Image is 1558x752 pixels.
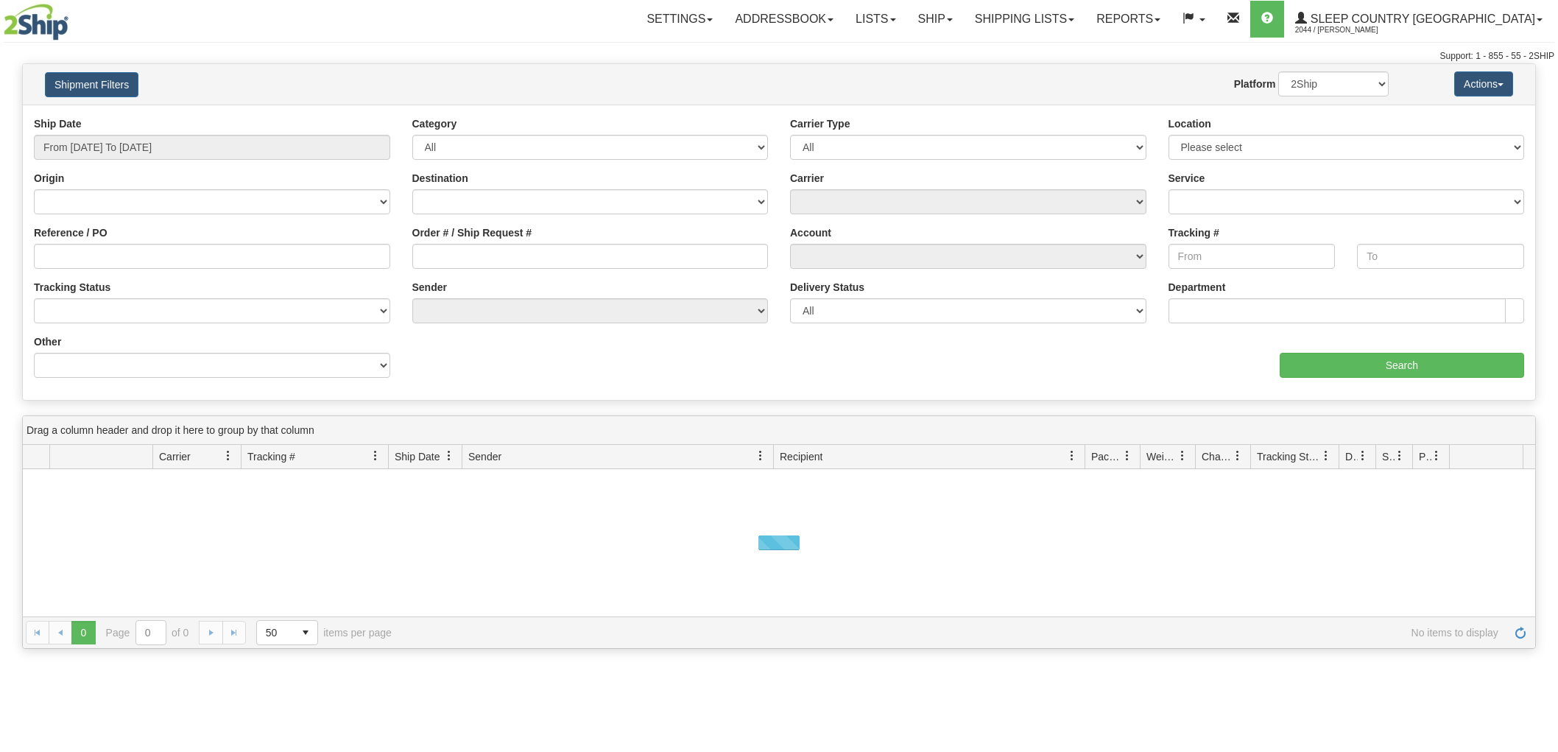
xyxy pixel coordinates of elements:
a: Delivery Status filter column settings [1350,443,1375,468]
label: Reference / PO [34,225,107,240]
div: Support: 1 - 855 - 55 - 2SHIP [4,50,1554,63]
a: Sleep Country [GEOGRAPHIC_DATA] 2044 / [PERSON_NAME] [1284,1,1554,38]
span: Tracking # [247,449,295,464]
a: Ship Date filter column settings [437,443,462,468]
input: From [1168,244,1336,269]
a: Recipient filter column settings [1060,443,1085,468]
iframe: chat widget [1524,301,1557,451]
label: Department [1168,280,1226,295]
label: Order # / Ship Request # [412,225,532,240]
label: Origin [34,171,64,186]
a: Sender filter column settings [748,443,773,468]
span: Delivery Status [1345,449,1358,464]
label: Account [790,225,831,240]
a: Shipment Issues filter column settings [1387,443,1412,468]
label: Delivery Status [790,280,864,295]
a: Pickup Status filter column settings [1424,443,1449,468]
a: Carrier filter column settings [216,443,241,468]
span: Sleep Country [GEOGRAPHIC_DATA] [1307,13,1535,25]
label: Category [412,116,457,131]
span: Weight [1146,449,1177,464]
a: Shipping lists [964,1,1085,38]
span: Ship Date [395,449,440,464]
div: grid grouping header [23,416,1535,445]
a: Charge filter column settings [1225,443,1250,468]
a: Ship [907,1,964,38]
span: No items to display [412,627,1498,639]
span: Packages [1091,449,1122,464]
a: Packages filter column settings [1115,443,1140,468]
label: Other [34,334,61,349]
span: Shipment Issues [1382,449,1395,464]
span: Page of 0 [106,620,189,645]
input: To [1357,244,1524,269]
span: Page 0 [71,621,95,644]
span: Charge [1202,449,1233,464]
span: Tracking Status [1257,449,1321,464]
input: Search [1280,353,1524,378]
a: Tracking # filter column settings [363,443,388,468]
span: Page sizes drop down [256,620,318,645]
label: Location [1168,116,1211,131]
button: Shipment Filters [45,72,138,97]
a: Tracking Status filter column settings [1314,443,1339,468]
a: Weight filter column settings [1170,443,1195,468]
a: Settings [635,1,724,38]
label: Carrier Type [790,116,850,131]
span: 50 [266,625,285,640]
label: Tracking # [1168,225,1219,240]
label: Platform [1234,77,1276,91]
a: Lists [845,1,906,38]
label: Service [1168,171,1205,186]
label: Sender [412,280,447,295]
span: Sender [468,449,501,464]
a: Reports [1085,1,1171,38]
span: 2044 / [PERSON_NAME] [1295,23,1406,38]
label: Ship Date [34,116,82,131]
span: Carrier [159,449,191,464]
button: Actions [1454,71,1513,96]
span: Recipient [780,449,822,464]
img: logo2044.jpg [4,4,68,41]
span: select [294,621,317,644]
a: Addressbook [724,1,845,38]
label: Destination [412,171,468,186]
label: Carrier [790,171,824,186]
label: Tracking Status [34,280,110,295]
span: Pickup Status [1419,449,1431,464]
span: items per page [256,620,392,645]
a: Refresh [1509,621,1532,644]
